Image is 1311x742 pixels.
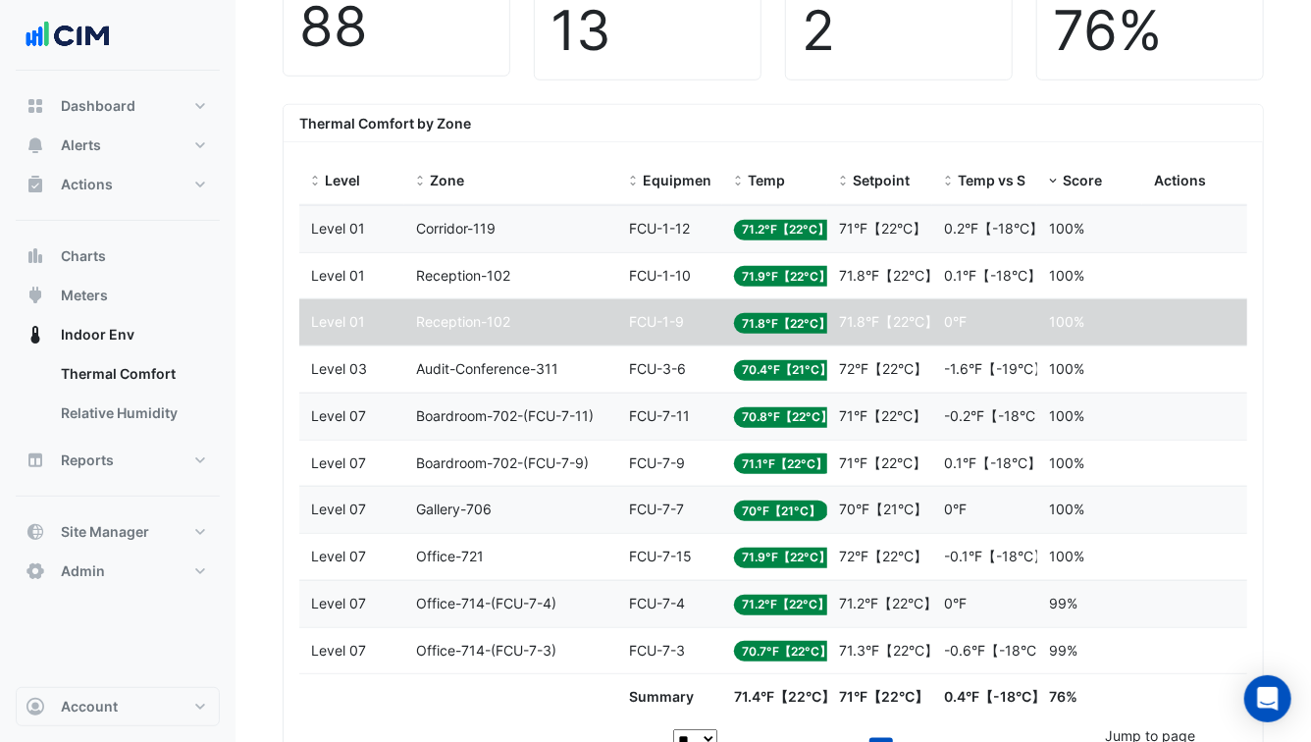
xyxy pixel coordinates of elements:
span: FCU-3-6 [629,360,686,377]
span: 70°F​【21°C】 [839,501,927,517]
span: Reception-102 [416,313,510,330]
span: 71.3°F​【22°C】 [839,642,938,659]
span: Audit-Conference-311 [416,360,558,377]
app-icon: Admin [26,561,45,581]
span: 71.2°F​【22°C】 [734,220,837,240]
span: FCU-7-4 [629,595,685,611]
span: Level 01 [311,267,365,284]
span: Score [1063,172,1102,188]
span: 71.8°F​【22°C】 [839,267,938,284]
span: Level 07 [311,454,366,471]
span: 71.8°F​【22°C】 [839,313,938,330]
span: 72°F​【22°C】 [839,548,927,564]
a: Thermal Comfort [45,354,220,394]
div: Open Intercom Messenger [1244,675,1291,722]
span: 100% [1049,220,1084,237]
span: 71.1°F​【22°C】 [734,453,835,474]
span: 71.8°F​【22°C】 [734,313,838,334]
span: -0.2°F​【-18°C】 [944,407,1049,424]
span: Reception-102 [416,267,510,284]
span: FCU-1-9 [629,313,684,330]
span: Site Manager [61,522,149,542]
span: Level 07 [311,501,366,517]
span: Level 01 [311,313,365,330]
app-icon: Charts [26,246,45,266]
span: Temp vs Setpoint [958,172,1074,188]
span: 71°F​【22°C】 [839,454,926,471]
span: 100% [1049,548,1084,564]
span: 0.2°F​【-18°C】 [944,220,1043,237]
span: 0°F [944,313,967,330]
span: Office-714-(FCU-7-3) [416,642,556,659]
span: 71.2°F​【22°C】 [734,595,837,615]
button: Site Manager [16,512,220,552]
app-icon: Reports [26,450,45,470]
app-icon: Site Manager [26,522,45,542]
span: FCU-1-12 [629,220,690,237]
span: 100% [1049,501,1084,517]
span: Equipment [643,172,716,188]
button: Meters [16,276,220,315]
img: Company Logo [24,16,112,55]
button: Reports [16,441,220,480]
span: Charts [61,246,106,266]
button: Alerts [16,126,220,165]
span: Actions [1154,172,1206,188]
span: Alerts [61,135,101,155]
span: Office-721 [416,548,484,564]
span: Admin [61,561,105,581]
span: Level 03 [311,360,367,377]
span: -0.1°F​【-18°C】 [944,548,1047,564]
span: 100% [1049,267,1084,284]
button: Admin [16,552,220,591]
span: Account [61,697,118,716]
span: Meters [61,286,108,305]
b: Thermal Comfort by Zone [299,115,471,132]
span: FCU-7-7 [629,501,684,517]
span: Indoor Env [61,325,134,344]
span: FCU-7-11 [629,407,690,424]
span: FCU-7-3 [629,642,685,659]
app-icon: Actions [26,175,45,194]
span: 100% [1049,313,1084,330]
span: 71°F​【22°C】 [839,220,926,237]
span: Dashboard [61,96,135,116]
span: 71.9°F​【22°C】 [734,548,838,568]
span: Level [325,172,360,188]
span: 71.4°F​【22°C】 [734,688,835,705]
span: Level 07 [311,548,366,564]
span: 71°F​【22°C】 [839,407,926,424]
span: Level 07 [311,407,366,424]
span: 71.2°F​【22°C】 [839,595,937,611]
div: Summary [629,686,710,709]
span: Reports [61,450,114,470]
button: Charts [16,237,220,276]
span: FCU-7-15 [629,548,692,564]
span: Level 07 [311,595,366,611]
span: FCU-1-10 [629,267,691,284]
span: 71°F​【22°C】 [839,688,928,705]
span: 72°F​【22°C】 [839,360,927,377]
span: 70.7°F​【22°C】 [734,641,839,662]
span: 0.4°F​【-18°C】 [944,688,1045,705]
span: Level 01 [311,220,365,237]
span: Temp [748,172,785,188]
span: Boardroom-702-(FCU-7-9) [416,454,589,471]
app-icon: Dashboard [26,96,45,116]
span: Level 07 [311,642,366,659]
app-icon: Indoor Env [26,325,45,344]
span: 70.8°F​【22°C】 [734,407,840,428]
span: -0.6°F​【-18°C】 [944,642,1050,659]
span: Actions [61,175,113,194]
span: 76% [1049,688,1077,705]
span: 99% [1049,642,1077,659]
span: 99% [1049,595,1077,611]
span: 0°F [944,501,967,517]
span: 0.1°F​【-18°C】 [944,454,1041,471]
span: 70°F​【21°C】 [734,501,828,521]
a: Relative Humidity [45,394,220,433]
app-icon: Meters [26,286,45,305]
span: 100% [1049,360,1084,377]
span: Zone [430,172,464,188]
span: FCU-7-9 [629,454,685,471]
